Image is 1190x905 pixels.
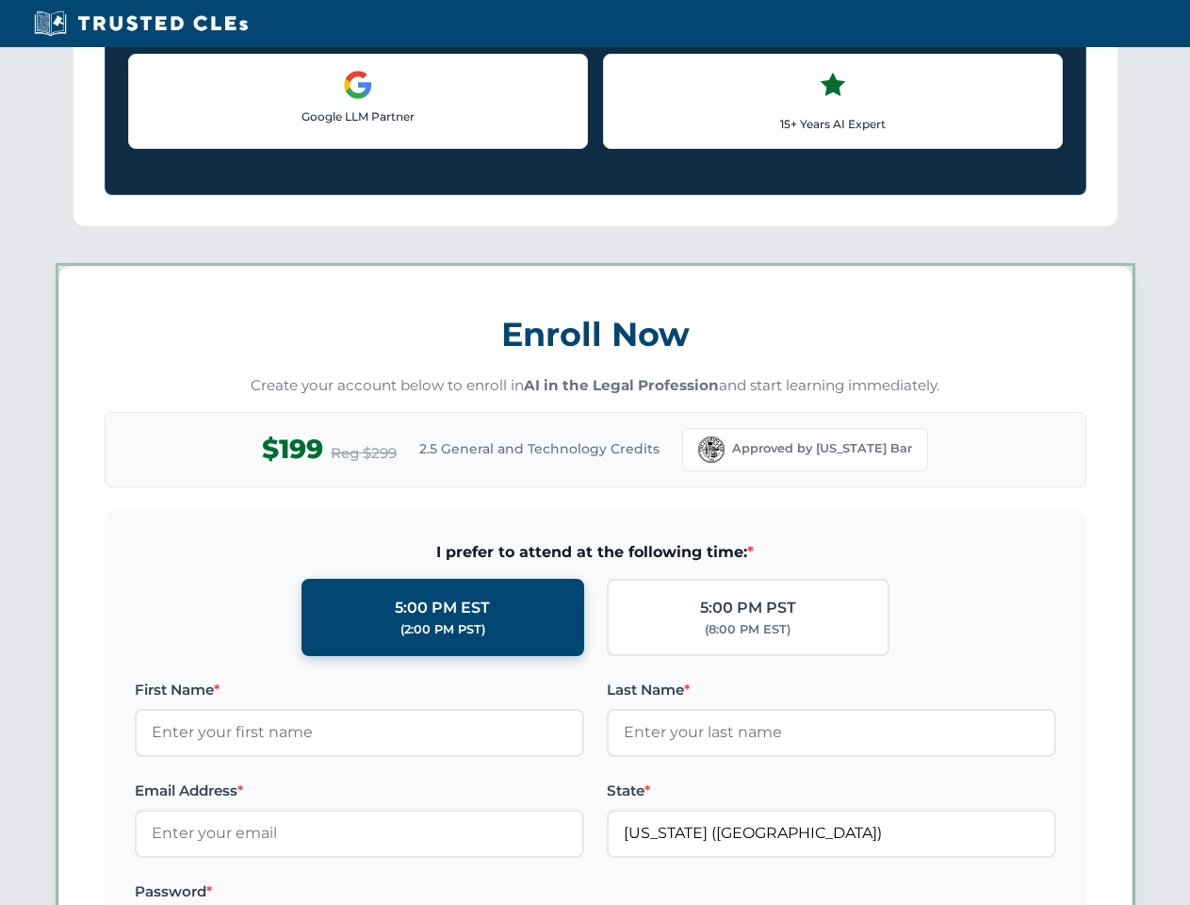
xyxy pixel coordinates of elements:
label: Password [135,880,584,903]
span: 2.5 General and Technology Credits [419,438,660,459]
img: Trusted CLEs [28,9,253,38]
div: (8:00 PM EST) [705,620,791,639]
label: First Name [135,679,584,701]
label: Email Address [135,780,584,802]
input: Enter your email [135,810,584,857]
input: Florida (FL) [607,810,1056,857]
strong: AI in the Legal Profession [524,376,719,394]
label: State [607,780,1056,802]
span: $199 [262,428,323,470]
div: 5:00 PM EST [395,596,490,620]
span: I prefer to attend at the following time: [135,540,1056,565]
div: (2:00 PM PST) [400,620,485,639]
p: Create your account below to enroll in and start learning immediately. [105,375,1086,397]
div: 5:00 PM PST [700,596,796,620]
span: Reg $299 [331,442,397,465]
img: Google [343,70,373,100]
p: 15+ Years AI Expert [619,115,1047,133]
span: Approved by [US_STATE] Bar [732,439,912,458]
img: Florida Bar [698,436,725,463]
input: Enter your first name [135,709,584,756]
h3: Enroll Now [105,304,1086,364]
p: Google LLM Partner [144,107,572,125]
input: Enter your last name [607,709,1056,756]
label: Last Name [607,679,1056,701]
